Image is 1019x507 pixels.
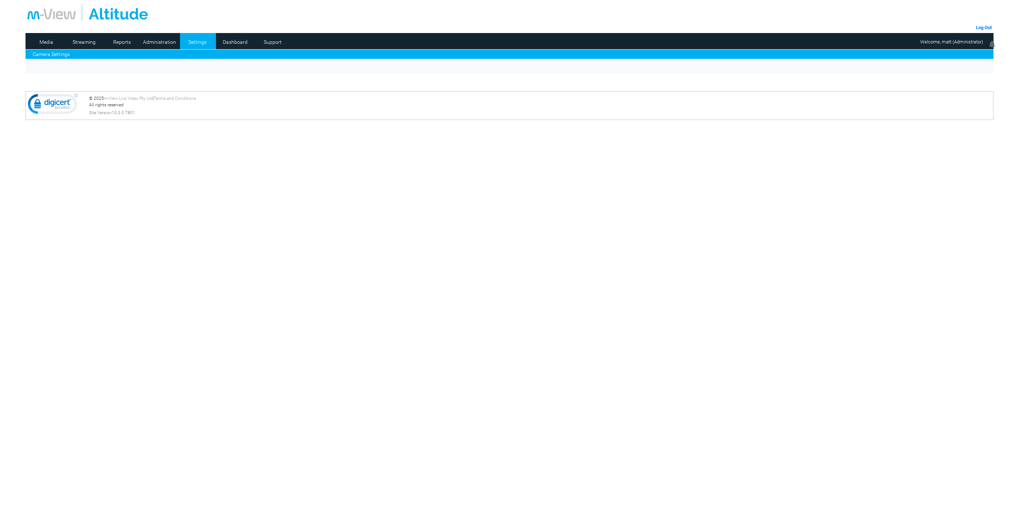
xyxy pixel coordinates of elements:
a: Administration [142,37,177,47]
img: DigiCert Secured Site Seal [28,93,78,118]
div: © 2025 | All rights reserved [89,95,991,116]
a: Settings [180,37,215,47]
a: m-View Live Video Pty Ltd [104,96,153,101]
a: Dashboard [218,37,253,47]
a: Support [255,37,290,47]
a: Media [29,37,64,47]
a: Streaming [67,37,102,47]
a: Reports [105,37,139,47]
div: Site Version [89,110,991,116]
a: Camera Settings [33,51,70,58]
a: Terms and Conditions [154,96,196,101]
img: bell24.png [988,40,996,48]
a: Log Out [976,25,992,30]
span: Welcome, matt (Administrator) [920,39,983,45]
span: 10.0.0.7801 [112,110,135,116]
